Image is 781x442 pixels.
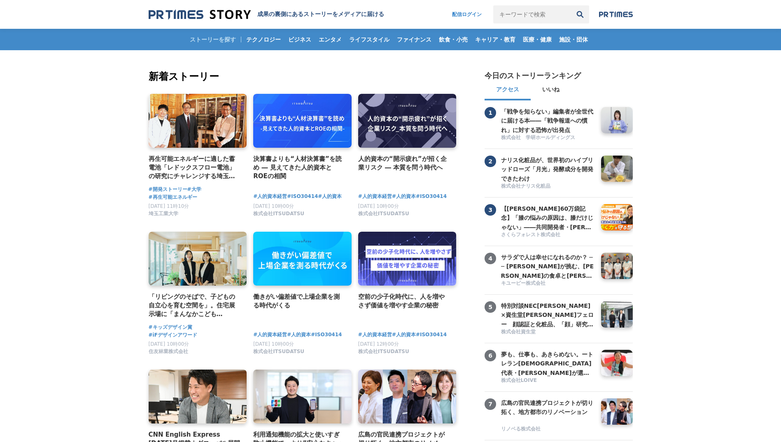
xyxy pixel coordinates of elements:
a: キユーピー株式会社 [501,280,595,288]
a: さくらフォレスト株式会社 [501,231,595,239]
h3: 広島の官民連携プロジェクトが切り拓く、地方都市のリノベーション [501,398,595,417]
a: ファイナンス [394,29,435,50]
span: #人的資本 [392,193,416,200]
span: 埼玉工業大学 [149,210,178,217]
a: 広島の官民連携プロジェクトが切り拓く、地方都市のリノベーション [501,398,595,425]
a: #開発ストーリー [149,186,187,193]
span: ファイナンス [394,36,435,43]
span: 7 [485,398,496,410]
span: 株式会社ITSUDATSU [358,210,409,217]
span: [DATE] 10時00分 [358,203,399,209]
a: 株式会社ナリス化粧品 [501,183,595,191]
button: アクセス [485,81,531,100]
a: 働きがい偏差値で上場企業を測る時代がくる [253,292,345,310]
a: #人的資本経営 [358,331,392,339]
h3: 特別対談NEC[PERSON_NAME]×資生堂[PERSON_NAME]フェロー 顔認証と化粧品、「顔」研究の世界の頂点から見える[PERSON_NAME] ～骨格や瞳、変化しない顔と たるみ... [501,301,595,329]
span: 株式会社ITSUDATSU [253,348,304,355]
a: 施設・団体 [556,29,591,50]
span: 株式会社 学研ホールディングス [501,134,575,141]
input: キーワードで検索 [493,5,571,23]
span: [DATE] 10時00分 [253,341,294,347]
a: 空前の少子化時代に、人を増やさず価値を増やす企業の秘密 [358,292,450,310]
span: キユーピー株式会社 [501,280,546,287]
h3: 【[PERSON_NAME]60万袋記念】「膝の悩みの原因は、膝だけじゃない」――共同開発者・[PERSON_NAME]先生と語る、"歩く力"を守る想い【共同開発者対談】 [501,204,595,232]
a: #人的資本 [318,193,342,200]
a: #iFデザインアワード [149,331,197,339]
span: リノベる株式会社 [501,426,541,433]
span: #ISO30414 [416,331,447,339]
span: #大学 [187,186,201,193]
a: #再生可能エネルギー [149,193,197,201]
span: 株式会社ITSUDATSU [358,348,409,355]
span: #人的資本経営 [358,193,392,200]
a: 埼玉工業大学 [149,213,178,219]
h3: 夢も、仕事も、あきらめない。ートレラン[DEMOGRAPHIC_DATA]代表・[PERSON_NAME]が選んだ『ロイブ』という働き方ー [501,350,595,377]
a: 株式会社 学研ホールディングス [501,134,595,142]
span: エンタメ [315,36,345,43]
a: prtimes [599,11,633,18]
a: 医療・健康 [520,29,555,50]
a: 株式会社資生堂 [501,328,595,336]
a: 特別対談NEC[PERSON_NAME]×資生堂[PERSON_NAME]フェロー 顔認証と化粧品、「顔」研究の世界の頂点から見える[PERSON_NAME] ～骨格や瞳、変化しない顔と たるみ... [501,301,595,328]
span: ビジネス [285,36,315,43]
a: 人的資本の“開示疲れ”が招く企業リスク ― 本質を問う時代へ [358,154,450,172]
a: 株式会社ITSUDATSU [253,213,304,219]
span: 3 [485,204,496,216]
h2: 新着ストーリー [149,69,458,84]
span: キャリア・教育 [472,36,519,43]
a: キャリア・教育 [472,29,519,50]
a: 配信ログイン [444,5,490,23]
a: #人的資本 [392,331,416,339]
a: ライフスタイル [346,29,393,50]
h3: 「戦争を知らない」編集者が全世代に届ける本――「戦争報道への慣れ」に対する恐怖が出発点 [501,107,595,135]
span: [DATE] 11時10分 [149,203,189,209]
span: 株式会社資生堂 [501,328,536,335]
h4: 決算書よりも“人材決算書”を読め ― 見えてきた人的資本とROEの相関 [253,154,345,181]
a: サラダで人は幸せになれるのか？ ── [PERSON_NAME]が挑む、[PERSON_NAME]の食卓と[PERSON_NAME]の可能性 [501,253,595,279]
h2: 今日のストーリーランキング [485,71,581,81]
a: #人的資本経営 [253,331,287,339]
span: [DATE] 12時00分 [358,341,399,347]
span: さくらフォレスト株式会社 [501,231,560,238]
a: #人的資本 [287,331,311,339]
h3: サラダで人は幸せになれるのか？ ── [PERSON_NAME]が挑む、[PERSON_NAME]の食卓と[PERSON_NAME]の可能性 [501,253,595,280]
a: 【[PERSON_NAME]60万袋記念】「膝の悩みの原因は、膝だけじゃない」――共同開発者・[PERSON_NAME]先生と語る、"歩く力"を守る想い【共同開発者対談】 [501,204,595,230]
a: #ISO30414 [287,193,318,200]
a: #ISO30414 [416,193,447,200]
button: いいね [531,81,571,100]
a: ビジネス [285,29,315,50]
span: 株式会社LOIVE [501,377,537,384]
a: 「戦争を知らない」編集者が全世代に届ける本――「戦争報道への慣れ」に対する恐怖が出発点 [501,107,595,133]
a: ナリス化粧品が、世界初のハイブリッドローズ「月光」発酵成分を開発できたわけ [501,156,595,182]
span: #キッズデザイン賞 [149,323,192,331]
span: 5 [485,301,496,313]
a: テクノロジー [243,29,284,50]
span: ライフスタイル [346,36,393,43]
span: #人的資本経営 [253,193,287,200]
a: 株式会社ITSUDATSU [358,351,409,356]
a: 「リビングのそばで、子どもの自立心を育む空間を」。住宅展示場に「まんなかこどもBASE」を作った２人の女性社員 [149,292,240,319]
a: 株式会社LOIVE [501,377,595,385]
span: 株式会社ナリス化粧品 [501,183,550,190]
span: 2 [485,156,496,167]
span: 医療・健康 [520,36,555,43]
span: テクノロジー [243,36,284,43]
a: エンタメ [315,29,345,50]
img: 成果の裏側にあるストーリーをメディアに届ける [149,9,251,20]
a: リノベる株式会社 [501,426,595,433]
a: 住友林業株式会社 [149,351,188,356]
h3: ナリス化粧品が、世界初のハイブリッドローズ「月光」発酵成分を開発できたわけ [501,156,595,183]
span: 4 [485,253,496,264]
span: 住友林業株式会社 [149,348,188,355]
a: 飲食・小売 [436,29,471,50]
a: #ISO30414 [311,331,342,339]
